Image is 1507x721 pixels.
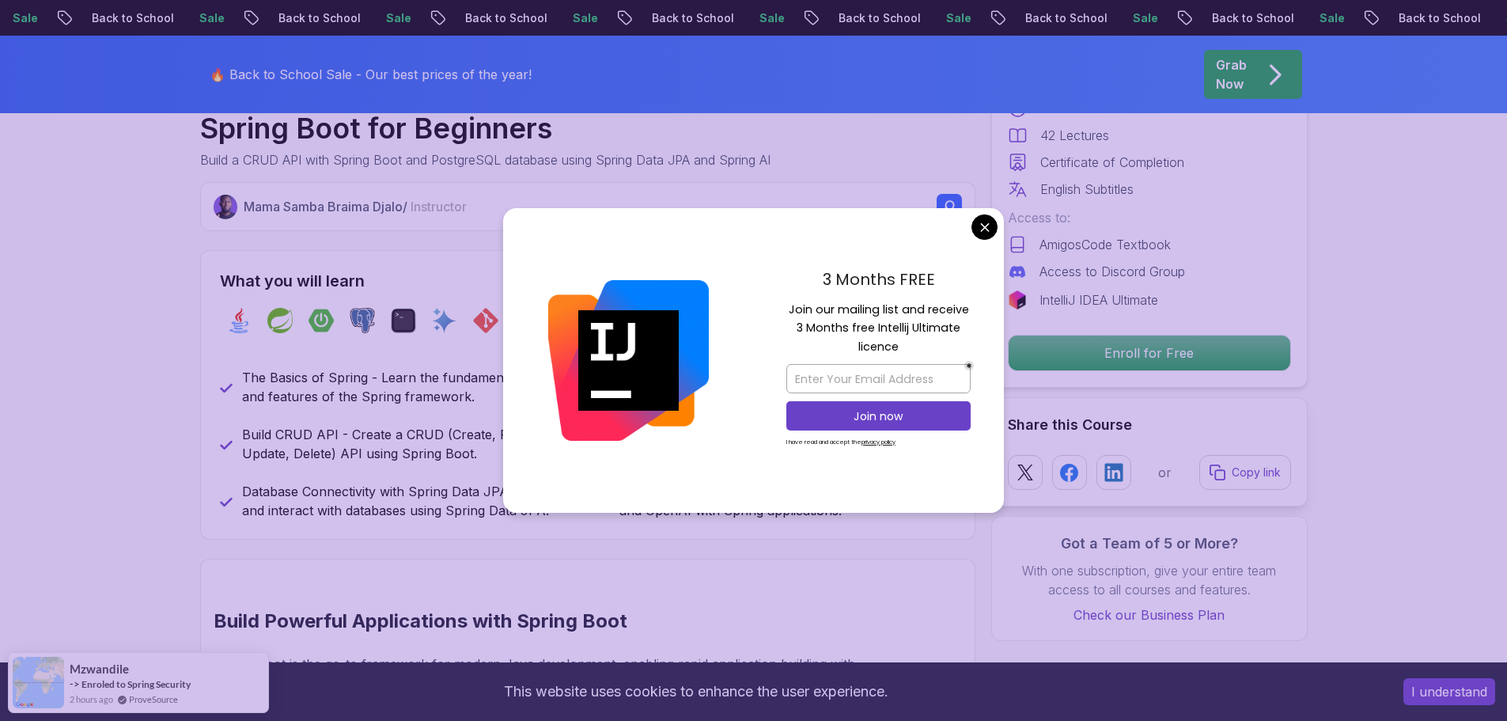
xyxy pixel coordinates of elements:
[1384,10,1491,26] p: Back to School
[391,308,416,333] img: terminal logo
[1216,55,1247,93] p: Grab Now
[214,195,238,219] img: Nelson Djalo
[350,308,375,333] img: postgres logo
[1008,335,1291,371] button: Enroll for Free
[1403,678,1495,705] button: Accept cookies
[1039,235,1171,254] p: AmigosCode Textbook
[1010,10,1118,26] p: Back to School
[1118,10,1168,26] p: Sale
[13,657,64,708] img: provesource social proof notification image
[200,112,771,144] h1: Spring Boot for Beginners
[77,10,184,26] p: Back to School
[1158,463,1172,482] p: or
[242,425,578,463] p: Build CRUD API - Create a CRUD (Create, Read, Update, Delete) API using Spring Boot.
[129,693,178,706] a: ProveSource
[744,10,795,26] p: Sale
[1304,10,1355,26] p: Sale
[1039,290,1158,309] p: IntelliJ IDEA Ultimate
[1009,336,1290,370] p: Enroll for Free
[12,674,1380,709] div: This website uses cookies to enhance the user experience.
[214,609,887,634] h2: Build Powerful Applications with Spring Boot
[1040,180,1134,199] p: English Subtitles
[184,10,235,26] p: Sale
[1008,533,1291,555] h3: Got a Team of 5 or More?
[1008,290,1027,309] img: jetbrains logo
[1008,208,1291,227] p: Access to:
[432,308,457,333] img: ai logo
[1232,465,1281,480] p: Copy link
[1008,561,1291,599] p: With one subscription, give your entire team access to all courses and features.
[220,270,956,292] h2: What you will learn
[473,308,498,333] img: git logo
[637,10,744,26] p: Back to School
[1197,10,1304,26] p: Back to School
[200,150,771,169] p: Build a CRUD API with Spring Boot and PostgreSQL database using Spring Data JPA and Spring AI
[824,10,931,26] p: Back to School
[411,199,467,214] span: Instructor
[1040,126,1109,145] p: 42 Lectures
[1008,605,1291,624] a: Check our Business Plan
[70,677,80,690] span: ->
[267,308,293,333] img: spring logo
[1039,262,1185,281] p: Access to Discord Group
[242,368,578,406] p: The Basics of Spring - Learn the fundamental concepts and features of the Spring framework.
[226,308,252,333] img: java logo
[931,10,982,26] p: Sale
[70,693,113,706] span: 2 hours ago
[244,197,467,216] p: Mama Samba Braima Djalo /
[371,10,422,26] p: Sale
[450,10,558,26] p: Back to School
[214,653,887,719] p: Spring Boot is the go-to framework for modern Java development, enabling rapid application buildi...
[309,308,334,333] img: spring-boot logo
[263,10,371,26] p: Back to School
[242,482,578,520] p: Database Connectivity with Spring Data JPA - Connect and interact with databases using Spring Dat...
[1008,414,1291,436] h2: Share this Course
[1199,455,1291,490] button: Copy link
[210,65,532,84] p: 🔥 Back to School Sale - Our best prices of the year!
[81,677,191,691] a: Enroled to Spring Security
[558,10,608,26] p: Sale
[70,662,129,676] span: Mzwandile
[1040,153,1184,172] p: Certificate of Completion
